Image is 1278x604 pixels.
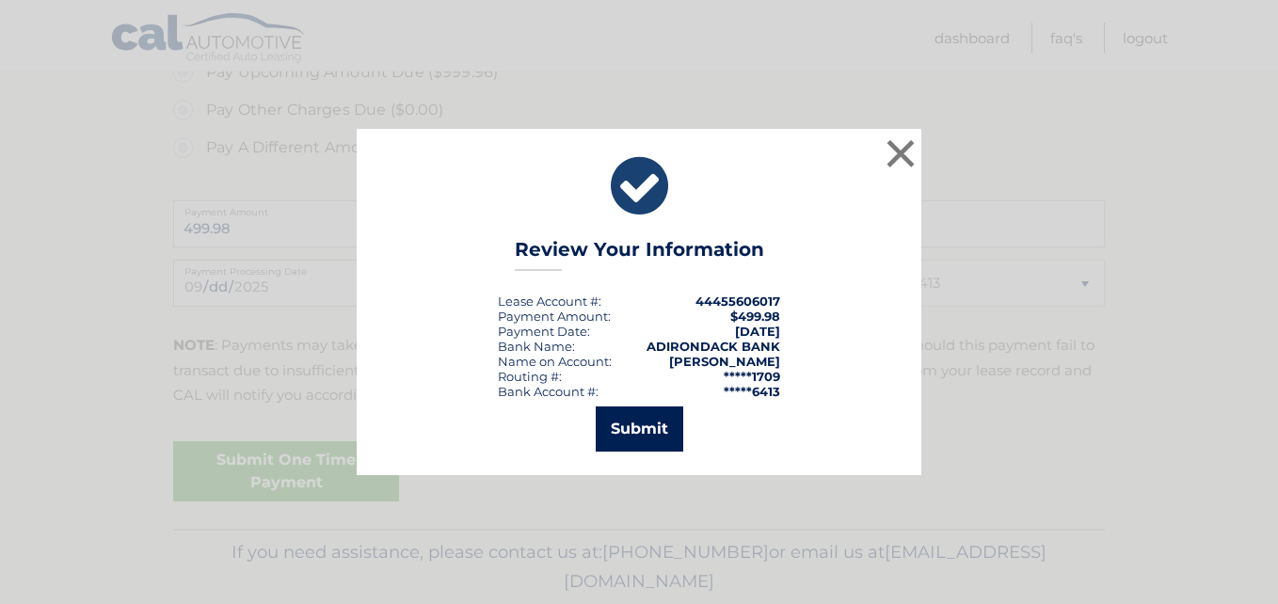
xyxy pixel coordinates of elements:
[498,354,612,369] div: Name on Account:
[735,324,780,339] span: [DATE]
[730,309,780,324] span: $499.98
[498,339,575,354] div: Bank Name:
[647,339,780,354] strong: ADIRONDACK BANK
[596,406,683,452] button: Submit
[498,324,587,339] span: Payment Date
[882,135,919,172] button: ×
[669,354,780,369] strong: [PERSON_NAME]
[498,324,590,339] div: :
[498,369,562,384] div: Routing #:
[515,238,764,271] h3: Review Your Information
[498,309,611,324] div: Payment Amount:
[695,294,780,309] strong: 44455606017
[498,384,599,399] div: Bank Account #:
[498,294,601,309] div: Lease Account #:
